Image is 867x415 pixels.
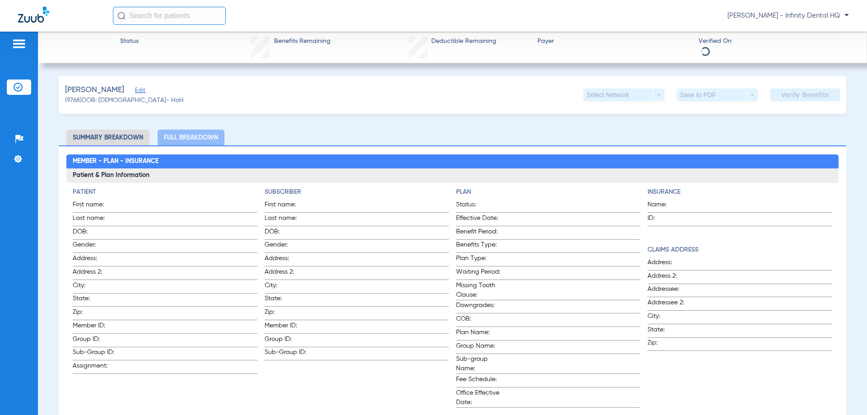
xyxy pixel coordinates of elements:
span: DOB: [73,227,117,239]
span: Benefits Type: [456,240,500,252]
h4: Patient [73,187,257,197]
span: Fee Schedule: [456,375,500,387]
li: Summary Breakdown [66,130,149,145]
span: State: [265,294,309,306]
span: Plan Type: [456,254,500,266]
h4: Insurance [648,187,832,197]
input: Search for patients [113,7,226,25]
span: Edit [135,87,143,96]
span: Gender: [73,240,117,252]
span: Member ID: [265,321,309,333]
span: Address 2: [265,267,309,280]
span: Group ID: [73,335,117,347]
h4: Plan [456,187,640,197]
span: Office Effective Date: [456,388,500,407]
span: Gender: [265,240,309,252]
span: First name: [265,200,309,212]
img: hamburger-icon [12,38,26,49]
span: Effective Date: [456,214,500,226]
span: Benefits Remaining [274,37,331,46]
span: Plan Name: [456,328,500,340]
span: COB: [456,314,500,326]
span: Address: [73,254,117,266]
span: Group ID: [265,335,309,347]
img: Zuub Logo [18,7,49,23]
span: Address: [648,258,692,270]
span: Last name: [73,214,117,226]
li: Full Breakdown [158,130,224,145]
img: Search Icon [117,12,126,20]
span: Deductible Remaining [431,37,496,46]
span: Zip: [265,308,309,320]
span: DOB: [265,227,309,239]
h2: Member - Plan - Insurance [66,154,838,169]
span: Waiting Period: [456,267,500,280]
span: Sub-Group ID: [265,348,309,360]
span: Status: [456,200,500,212]
span: ID: [648,214,673,226]
h3: Patient & Plan Information [66,168,838,183]
span: Verified On [699,37,852,46]
span: Missing Tooth Clause: [456,281,500,300]
span: City: [648,312,692,324]
span: Benefit Period: [456,227,500,239]
span: City: [265,281,309,293]
span: Downgrades: [456,301,500,313]
span: City: [73,281,117,293]
span: Addressee: [648,284,692,297]
span: Status [120,37,139,46]
span: Sub-group Name: [456,354,500,373]
span: Address: [265,254,309,266]
span: Assignment: [73,361,117,373]
span: First name: [73,200,117,212]
span: [PERSON_NAME] [65,84,124,96]
span: Group Name: [456,341,500,354]
span: Address 2: [648,271,692,284]
span: Zip: [648,338,692,350]
span: Sub-Group ID: [73,348,117,360]
span: Name: [648,200,673,212]
h4: Claims Address [648,245,832,255]
span: Address 2: [73,267,117,280]
span: [PERSON_NAME] - Infinity Dental HQ [727,11,849,20]
h4: Subscriber [265,187,449,197]
span: Zip: [73,308,117,320]
span: State: [648,325,692,337]
span: State: [73,294,117,306]
span: Addressee 2: [648,298,692,310]
span: (9768) DOB: [DEMOGRAPHIC_DATA] - HoH [65,96,184,105]
span: Last name: [265,214,309,226]
span: Payer [537,37,691,46]
span: Member ID: [73,321,117,333]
